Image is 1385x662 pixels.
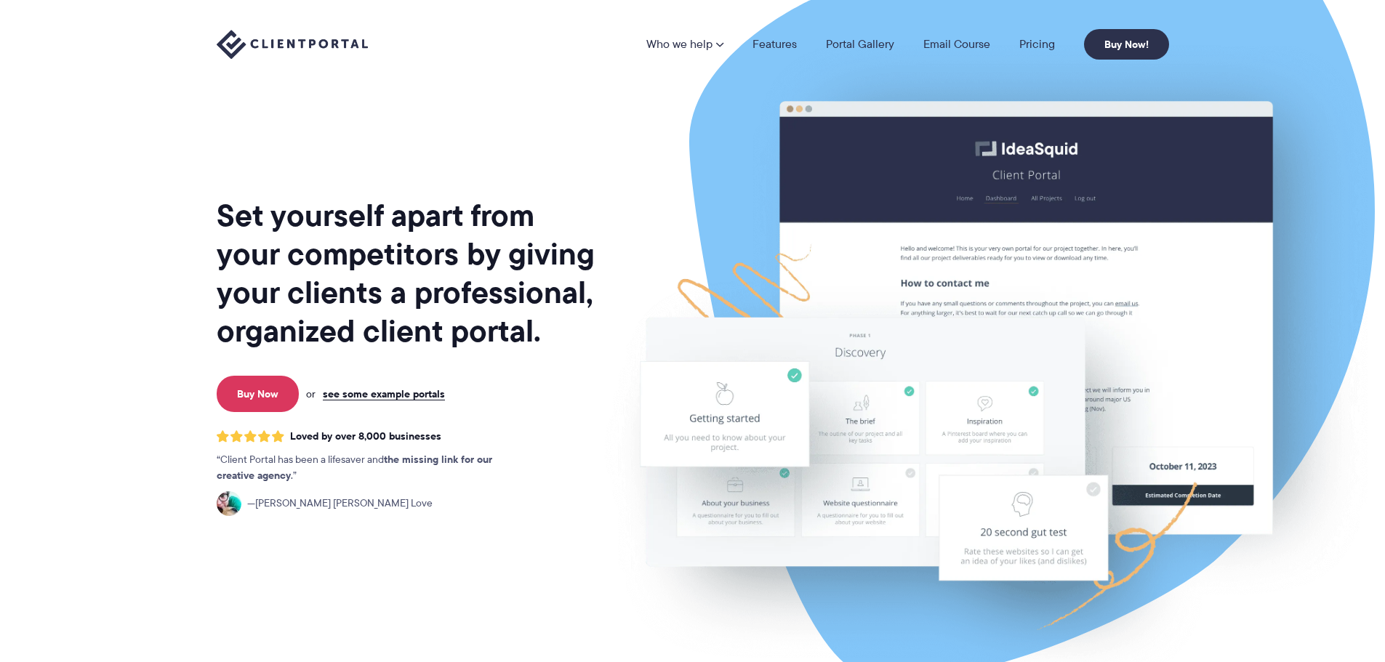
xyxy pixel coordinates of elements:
a: see some example portals [323,387,445,400]
a: Features [752,39,797,50]
span: [PERSON_NAME] [PERSON_NAME] Love [247,496,433,512]
a: Who we help [646,39,723,50]
a: Buy Now [217,376,299,412]
a: Portal Gallery [826,39,894,50]
strong: the missing link for our creative agency [217,451,492,483]
span: Loved by over 8,000 businesses [290,430,441,443]
a: Buy Now! [1084,29,1169,60]
a: Email Course [923,39,990,50]
span: or [306,387,316,400]
p: Client Portal has been a lifesaver and . [217,452,522,484]
h1: Set yourself apart from your competitors by giving your clients a professional, organized client ... [217,196,598,350]
a: Pricing [1019,39,1055,50]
